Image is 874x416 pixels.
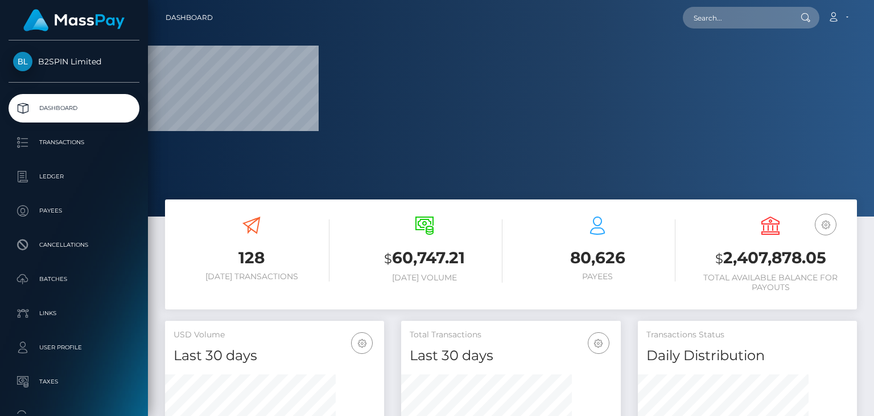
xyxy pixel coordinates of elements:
[9,333,139,362] a: User Profile
[13,305,135,322] p: Links
[347,247,502,270] h3: 60,747.21
[174,272,329,282] h6: [DATE] Transactions
[410,329,612,341] h5: Total Transactions
[683,7,790,28] input: Search...
[9,128,139,157] a: Transactions
[9,94,139,123] a: Dashboard
[166,6,213,30] a: Dashboard
[646,346,848,366] h4: Daily Distribution
[520,247,675,269] h3: 80,626
[410,346,612,366] h4: Last 30 days
[646,329,848,341] h5: Transactions Status
[9,197,139,225] a: Payees
[9,368,139,396] a: Taxes
[13,373,135,390] p: Taxes
[9,162,139,191] a: Ledger
[174,329,376,341] h5: USD Volume
[384,251,392,267] small: $
[13,52,32,71] img: B2SPIN Limited
[13,134,135,151] p: Transactions
[174,346,376,366] h4: Last 30 days
[520,272,675,282] h6: Payees
[13,168,135,185] p: Ledger
[9,265,139,293] a: Batches
[347,273,502,283] h6: [DATE] Volume
[9,231,139,259] a: Cancellations
[9,299,139,328] a: Links
[9,56,139,67] span: B2SPIN Limited
[23,9,125,31] img: MassPay Logo
[692,273,848,292] h6: Total Available Balance for Payouts
[13,236,135,254] p: Cancellations
[13,100,135,117] p: Dashboard
[13,202,135,219] p: Payees
[715,251,723,267] small: $
[692,247,848,270] h3: 2,407,878.05
[13,271,135,288] p: Batches
[13,339,135,356] p: User Profile
[174,247,329,269] h3: 128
